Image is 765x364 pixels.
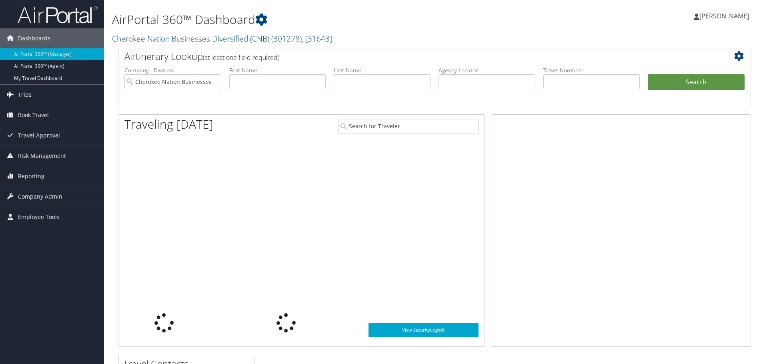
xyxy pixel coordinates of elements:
span: Risk Management [18,146,66,166]
a: Cherokee Nation Businesses Diversified (CNB) [112,33,332,44]
span: Book Travel [18,105,49,125]
label: Last Name: [334,66,431,74]
label: Agency Locator: [439,66,535,74]
h1: Traveling [DATE] [124,116,213,133]
button: Search [648,74,745,90]
label: Ticket Number: [543,66,640,74]
span: Dashboards [18,28,50,48]
span: [PERSON_NAME] [699,12,749,20]
input: Search for Traveler [338,119,479,133]
span: Travel Approval [18,125,60,145]
span: Reporting [18,166,44,186]
span: ( 301278 ) [271,33,302,44]
label: Company - Division: [124,66,221,74]
span: Employee Tools [18,207,60,227]
a: [PERSON_NAME] [694,4,757,28]
label: First Name: [229,66,326,74]
span: Company Admin [18,187,62,207]
h2: Airtinerary Lookup [124,50,692,63]
a: View SecurityLogic® [368,323,479,337]
h1: AirPortal 360™ Dashboard [112,11,542,28]
span: (at least one field required) [203,53,279,62]
span: Trips [18,85,32,105]
span: , [ 31643 ] [302,33,332,44]
img: airportal-logo.png [18,5,98,24]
